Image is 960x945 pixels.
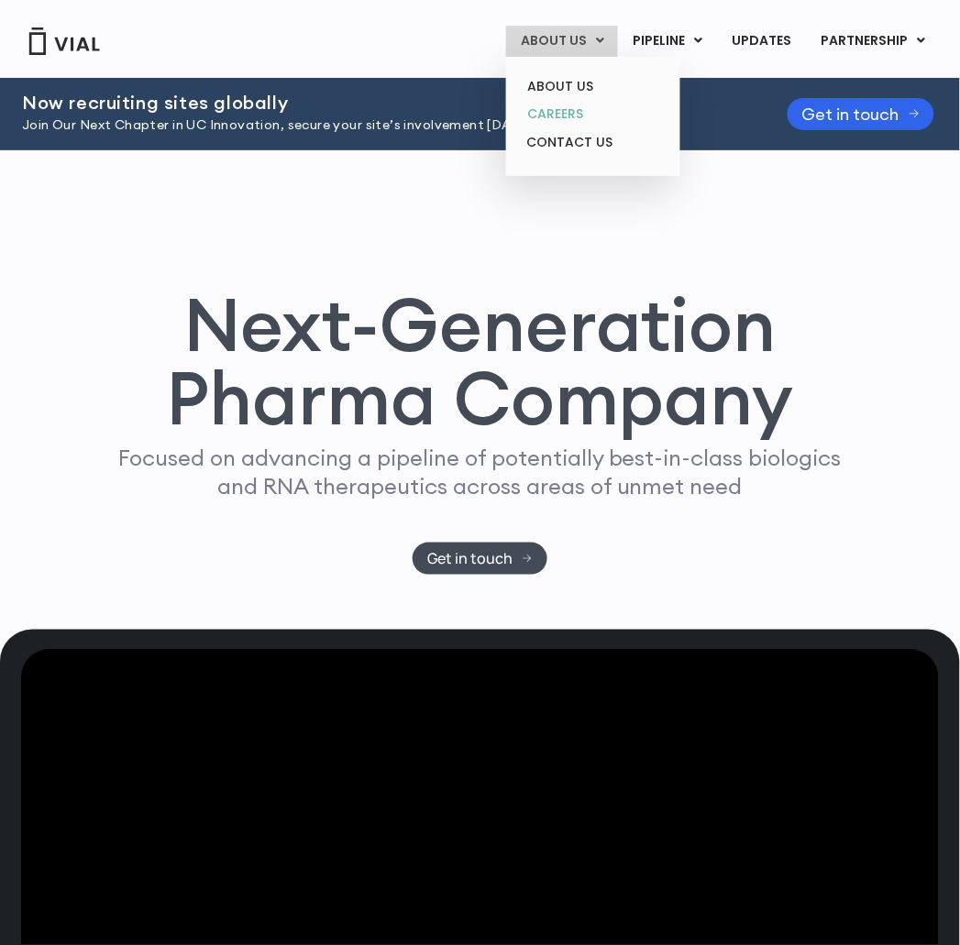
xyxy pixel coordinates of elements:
a: PIPELINEMenu Toggle [619,26,717,57]
h1: Next-Generation Pharma Company [83,288,877,434]
a: ABOUT USMenu Toggle [506,26,618,57]
p: Focused on advancing a pipeline of potentially best-in-class biologics and RNA therapeutics acros... [111,444,850,500]
a: UPDATES [718,26,806,57]
p: Join Our Next Chapter in UC Innovation, secure your site’s involvement [DATE]. [22,115,742,136]
a: PARTNERSHIPMenu Toggle [807,26,941,57]
a: Get in touch [788,98,934,130]
a: CAREERS [513,100,673,128]
a: Get in touch [413,543,547,575]
h2: Now recruiting sites globally [22,93,742,113]
a: CONTACT US [513,128,673,158]
span: Get in touch [802,107,899,121]
img: Vial Logo [28,27,101,55]
a: ABOUT US [513,72,673,101]
span: Get in touch [427,552,513,566]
